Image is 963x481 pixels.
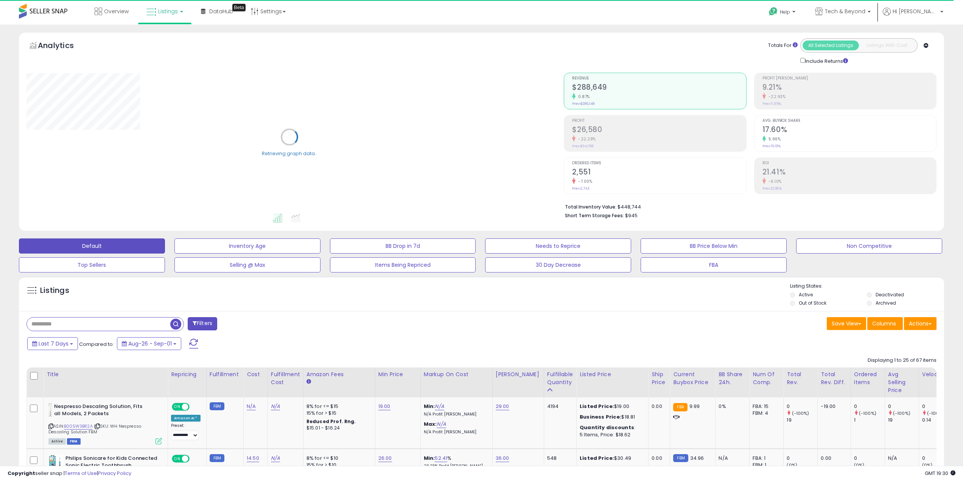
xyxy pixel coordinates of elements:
[79,341,114,348] span: Compared to:
[171,423,201,440] div: Preset:
[799,291,813,298] label: Active
[65,470,97,477] a: Terms of Use
[210,370,240,378] div: Fulfillment
[821,455,845,462] div: 0.00
[769,7,778,16] i: Get Help
[792,410,809,416] small: (-100%)
[796,238,942,254] button: Non Competitive
[424,464,487,469] p: 29.23% Profit [PERSON_NAME]
[888,370,916,394] div: Avg Selling Price
[876,300,896,306] label: Archived
[174,257,320,272] button: Selling @ Max
[762,76,936,81] span: Profit [PERSON_NAME]
[306,410,369,417] div: 15% for > $15
[652,403,664,410] div: 0.00
[904,317,937,330] button: Actions
[580,455,614,462] b: Listed Price:
[171,370,203,378] div: Repricing
[48,403,162,444] div: ASIN:
[787,462,797,468] small: (0%)
[762,83,936,93] h2: 9.21%
[652,455,664,462] div: 0.00
[424,370,489,378] div: Markup on Cost
[787,370,814,386] div: Total Rev.
[188,317,217,330] button: Filters
[117,337,181,350] button: Aug-26 - Sep-01
[485,238,631,254] button: Needs to Reprice
[753,410,778,417] div: FBM: 4
[210,402,224,410] small: FBM
[625,212,638,219] span: $945
[827,317,866,330] button: Save View
[48,403,52,418] img: 31nwTtz2IHL._SL40_.jpg
[40,285,69,296] h5: Listings
[424,420,437,428] b: Max:
[780,9,790,15] span: Help
[927,410,944,416] small: (-100%)
[922,370,950,378] div: Velocity
[580,465,621,472] b: Business Price:
[799,300,826,306] label: Out of Stock
[867,317,903,330] button: Columns
[424,455,435,462] b: Min:
[762,161,936,165] span: ROI
[496,403,509,410] a: 29.00
[576,179,592,184] small: -7.00%
[859,40,915,50] button: Listings With Cost
[753,370,780,386] div: Num of Comp.
[485,257,631,272] button: 30 Day Decrease
[766,94,786,100] small: -22.93%
[48,455,64,470] img: 41UaE-fb2SL._SL40_.jpg
[872,320,896,327] span: Columns
[424,455,487,469] div: %
[65,455,157,471] b: Philips Sonicare for Kids Connected Sonic Electric Toothbrush
[854,417,885,423] div: 1
[330,257,476,272] button: Items Being Repriced
[232,4,246,11] div: Tooltip anchor
[753,462,778,469] div: FBM: 1
[690,455,704,462] span: 34.96
[580,413,621,420] b: Business Price:
[572,125,746,135] h2: $26,580
[247,455,259,462] a: 14.50
[572,161,746,165] span: Ordered Items
[188,404,201,410] span: OFF
[803,40,859,50] button: All Selected Listings
[753,455,778,462] div: FBA: 1
[271,403,280,410] a: N/A
[48,438,66,445] span: All listings currently available for purchase on Amazon
[38,40,89,53] h5: Analytics
[565,202,931,211] li: $448,744
[247,403,256,410] a: N/A
[766,136,781,142] small: 5.96%
[719,370,746,386] div: BB Share 24h.
[565,212,624,219] b: Short Term Storage Fees:
[54,403,146,419] b: Nespresso Descaling Solution, Fits all Models, 2 Packets
[547,455,571,462] div: 548
[547,403,571,410] div: 4194
[496,455,509,462] a: 36.00
[762,168,936,178] h2: 21.41%
[47,370,165,378] div: Title
[19,257,165,272] button: Top Sellers
[689,403,700,410] span: 9.99
[825,8,865,15] span: Tech & Beyond
[572,83,746,93] h2: $288,649
[572,76,746,81] span: Revenue
[330,238,476,254] button: BB Drop in 7d
[420,367,492,397] th: The percentage added to the cost of goods (COGS) that forms the calculator for Min & Max prices.
[673,370,712,386] div: Current Buybox Price
[580,424,634,431] b: Quantity discounts
[641,238,787,254] button: BB Price Below Min
[271,370,300,386] div: Fulfillment Cost
[753,403,778,410] div: FBA: 15
[580,414,643,420] div: $18.81
[209,8,233,15] span: DataHub
[795,56,857,65] div: Include Returns
[262,150,317,157] div: Retrieving graph data..
[378,455,392,462] a: 26.00
[424,412,487,417] p: N/A Profit [PERSON_NAME]
[580,465,643,472] div: $34.96
[876,291,904,298] label: Deactivated
[306,370,372,378] div: Amazon Fees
